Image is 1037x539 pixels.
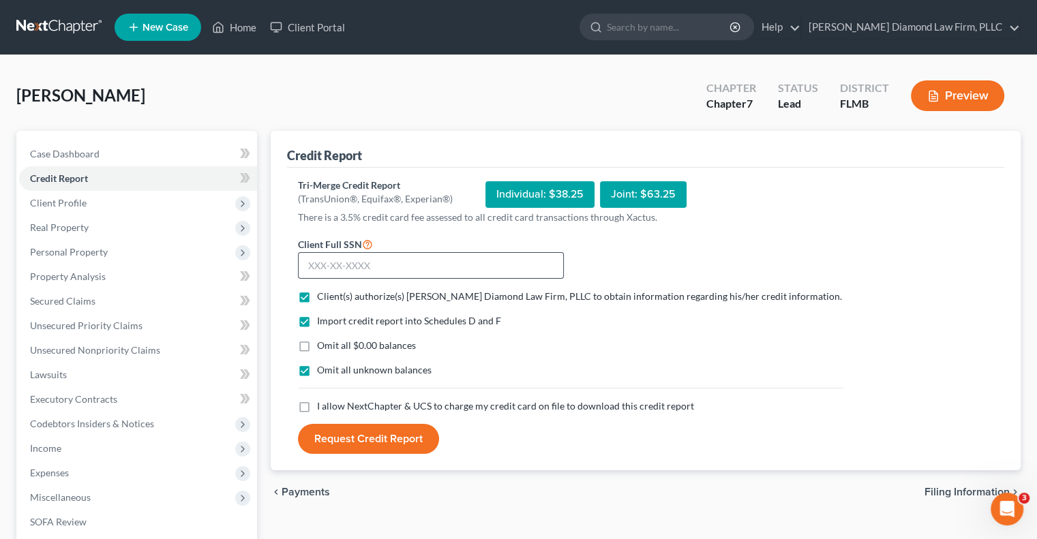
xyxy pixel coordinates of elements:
span: I allow NextChapter & UCS to charge my credit card on file to download this credit report [317,400,694,412]
a: Unsecured Nonpriority Claims [19,338,257,363]
span: 3 [1019,493,1030,504]
a: Executory Contracts [19,387,257,412]
div: Credit Report [287,147,362,164]
div: Chapter [706,96,756,112]
div: Joint: $63.25 [600,181,687,208]
a: SOFA Review [19,510,257,534]
i: chevron_right [1010,487,1021,497]
span: Personal Property [30,246,108,258]
span: Income [30,442,61,454]
span: Credit Report [30,172,88,184]
button: chevron_left Payments [271,487,330,497]
span: Omit all unknown balances [317,364,432,375]
div: Status [778,80,818,96]
input: XXX-XX-XXXX [298,252,564,279]
span: Expenses [30,467,69,478]
span: [PERSON_NAME] [16,85,145,105]
span: Case Dashboard [30,148,100,159]
input: Search by name... [607,14,732,40]
div: (TransUnion®, Equifax®, Experian®) [298,192,453,206]
span: Client Full SSN [298,238,362,250]
div: Chapter [706,80,756,96]
span: Filing Information [925,487,1010,497]
p: There is a 3.5% credit card fee assessed to all credit card transactions through Xactus. [298,211,843,224]
a: Secured Claims [19,289,257,313]
span: 7 [747,97,753,110]
div: Individual: $38.25 [485,181,595,208]
a: Credit Report [19,166,257,191]
span: Property Analysis [30,271,106,282]
span: Codebtors Insiders & Notices [30,418,154,429]
span: Omit all $0.00 balances [317,339,416,351]
div: Lead [778,96,818,112]
span: SOFA Review [30,516,87,527]
span: Import credit report into Schedules D and F [317,315,501,326]
div: Tri-Merge Credit Report [298,179,453,192]
span: Executory Contracts [30,393,117,405]
span: Unsecured Nonpriority Claims [30,344,160,356]
button: Filing Information chevron_right [925,487,1021,497]
span: Real Property [30,221,89,233]
a: Unsecured Priority Claims [19,313,257,338]
span: Client Profile [30,197,87,209]
a: Client Portal [263,15,352,40]
a: Property Analysis [19,264,257,289]
iframe: Intercom live chat [991,493,1023,525]
span: Secured Claims [30,295,95,307]
div: FLMB [840,96,889,112]
span: Miscellaneous [30,491,91,503]
a: Home [205,15,263,40]
span: Payments [282,487,330,497]
span: Lawsuits [30,369,67,380]
a: Help [755,15,800,40]
a: Lawsuits [19,363,257,387]
a: Case Dashboard [19,142,257,166]
span: New Case [142,22,188,33]
button: Request Credit Report [298,424,439,454]
span: Unsecured Priority Claims [30,320,142,331]
div: District [840,80,889,96]
button: Preview [911,80,1004,111]
a: [PERSON_NAME] Diamond Law Firm, PLLC [802,15,1020,40]
i: chevron_left [271,487,282,497]
span: Client(s) authorize(s) [PERSON_NAME] Diamond Law Firm, PLLC to obtain information regarding his/h... [317,290,842,302]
